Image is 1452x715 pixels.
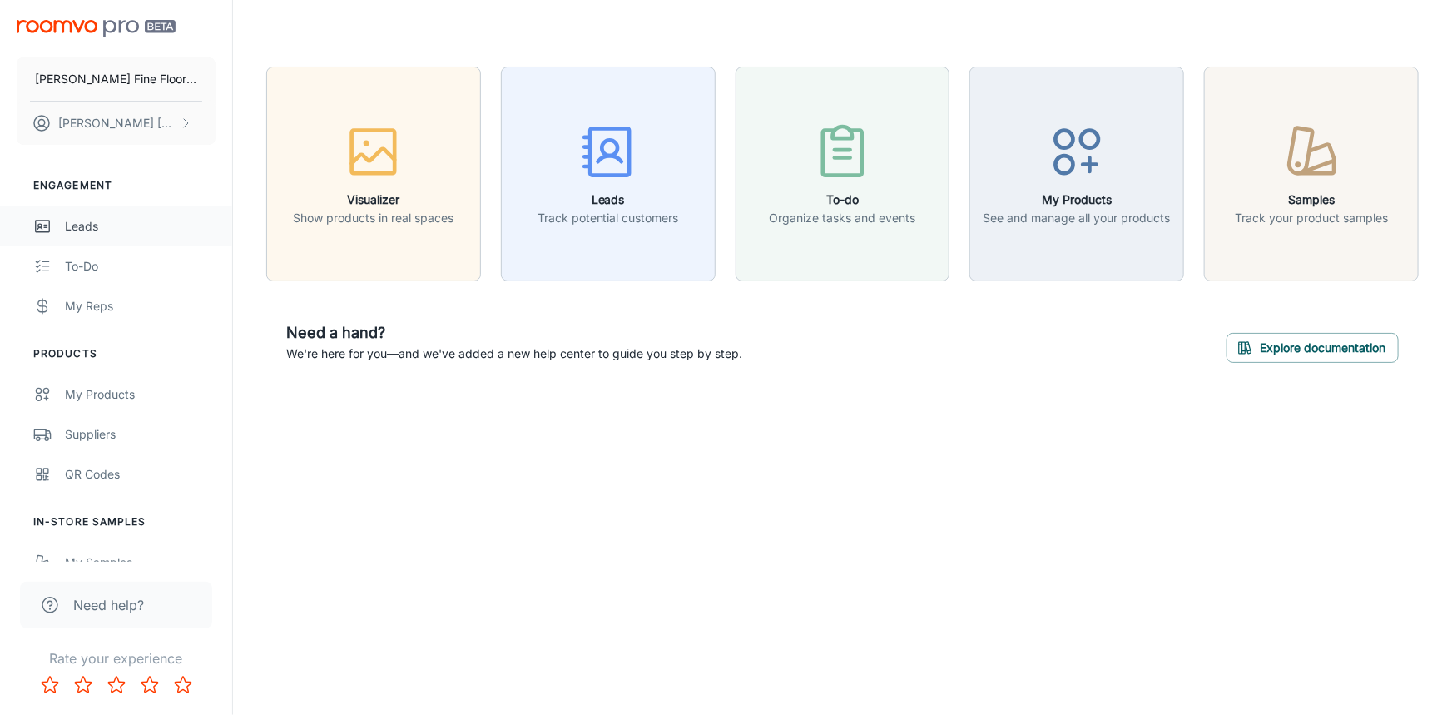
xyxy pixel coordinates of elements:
[58,114,176,132] p: [PERSON_NAME] [PERSON_NAME]
[969,164,1184,181] a: My ProductsSee and manage all your products
[17,102,216,145] button: [PERSON_NAME] [PERSON_NAME]
[293,191,453,209] h6: Visualizer
[17,20,176,37] img: Roomvo PRO Beta
[286,345,742,363] p: We're here for you—and we've added a new help center to guide you step by step.
[266,67,481,281] button: VisualizerShow products in real spaces
[538,209,679,227] p: Track potential customers
[1204,164,1419,181] a: SamplesTrack your product samples
[17,57,216,101] button: [PERSON_NAME] Fine Floors, Inc
[969,67,1184,281] button: My ProductsSee and manage all your products
[769,191,915,209] h6: To-do
[65,425,216,444] div: Suppliers
[1204,67,1419,281] button: SamplesTrack your product samples
[1227,333,1399,363] button: Explore documentation
[538,191,679,209] h6: Leads
[286,321,742,345] h6: Need a hand?
[769,209,915,227] p: Organize tasks and events
[736,67,950,281] button: To-doOrganize tasks and events
[35,70,197,88] p: [PERSON_NAME] Fine Floors, Inc
[293,209,453,227] p: Show products in real spaces
[65,385,216,404] div: My Products
[65,257,216,276] div: To-do
[736,164,950,181] a: To-doOrganize tasks and events
[501,67,716,281] button: LeadsTrack potential customers
[1227,338,1399,355] a: Explore documentation
[1235,209,1388,227] p: Track your product samples
[501,164,716,181] a: LeadsTrack potential customers
[1235,191,1388,209] h6: Samples
[984,191,1171,209] h6: My Products
[984,209,1171,227] p: See and manage all your products
[65,297,216,315] div: My Reps
[65,217,216,236] div: Leads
